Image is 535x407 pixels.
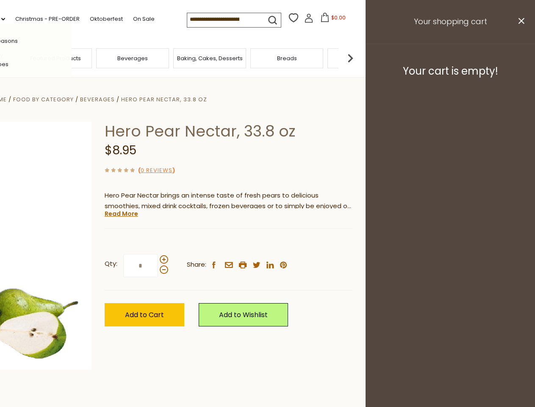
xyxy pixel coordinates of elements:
[105,122,352,141] h1: Hero Pear Nectar, 33.8 oz
[105,303,184,326] button: Add to Cart
[105,190,352,212] p: Hero Pear Nectar brings an intense taste of fresh pears to delicious smoothies, mixed drink cockt...
[121,95,207,103] a: Hero Pear Nectar, 33.8 oz
[13,95,74,103] a: Food By Category
[123,254,158,277] input: Qty:
[315,13,351,25] button: $0.00
[117,55,148,61] a: Beverages
[177,55,243,61] a: Baking, Cakes, Desserts
[125,310,164,320] span: Add to Cart
[80,95,115,103] a: Beverages
[105,142,136,159] span: $8.95
[376,65,524,78] h3: Your cart is empty!
[277,55,297,61] a: Breads
[105,209,138,218] a: Read More
[90,14,123,24] a: Oktoberfest
[141,166,172,175] a: 0 Reviews
[138,166,175,174] span: ( )
[15,14,80,24] a: Christmas - PRE-ORDER
[331,14,346,21] span: $0.00
[133,14,155,24] a: On Sale
[199,303,288,326] a: Add to Wishlist
[105,259,117,269] strong: Qty:
[342,50,359,67] img: next arrow
[187,259,206,270] span: Share:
